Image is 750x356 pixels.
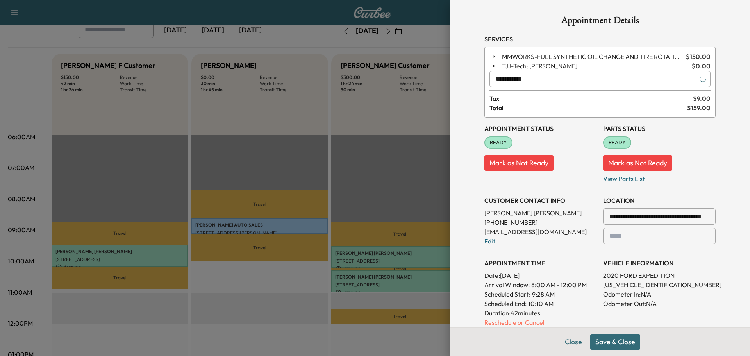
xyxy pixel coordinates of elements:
h3: APPOINTMENT TIME [484,258,597,268]
p: 10:10 AM [528,299,554,308]
span: Tax [489,94,693,103]
span: $ 150.00 [686,52,711,61]
p: Arrival Window: [484,280,597,290]
h3: VEHICLE INFORMATION [603,258,716,268]
span: $ 159.00 [687,103,711,113]
a: Edit [484,237,495,245]
span: 8:00 AM - 12:00 PM [531,280,587,290]
p: Odometer Out: N/A [603,299,716,308]
p: View Parts List [603,171,716,183]
p: [PHONE_NUMBER] [484,218,597,227]
button: Mark as Not Ready [484,155,554,171]
p: [PERSON_NAME] [PERSON_NAME] [484,208,597,218]
h1: Appointment Details [484,16,716,28]
h3: LOCATION [603,196,716,205]
p: [US_VEHICLE_IDENTIFICATION_NUMBER] [603,280,716,290]
h3: Appointment Status [484,124,597,133]
p: 9:28 AM [532,290,555,299]
h3: CUSTOMER CONTACT INFO [484,196,597,205]
p: Duration: 42 minutes [484,308,597,318]
p: Date: [DATE] [484,271,597,280]
span: Tech: Jay J [502,61,689,71]
span: READY [604,139,630,147]
h3: Services [484,34,716,44]
span: READY [485,139,512,147]
p: Odometer In: N/A [603,290,716,299]
span: $ 0.00 [692,61,711,71]
p: Reschedule or Cancel [484,318,597,327]
span: FULL SYNTHETIC OIL CHANGE AND TIRE ROTATION - WORKS PACKAGE [502,52,683,61]
p: Scheduled End: [484,299,527,308]
button: Save & Close [590,334,640,350]
span: $ 9.00 [693,94,711,103]
p: [EMAIL_ADDRESS][DOMAIN_NAME] [484,227,597,236]
span: Total [489,103,687,113]
h3: Parts Status [603,124,716,133]
button: Mark as Not Ready [603,155,672,171]
p: Scheduled Start: [484,290,530,299]
button: Close [560,334,587,350]
p: 2020 FORD EXPEDITION [603,271,716,280]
